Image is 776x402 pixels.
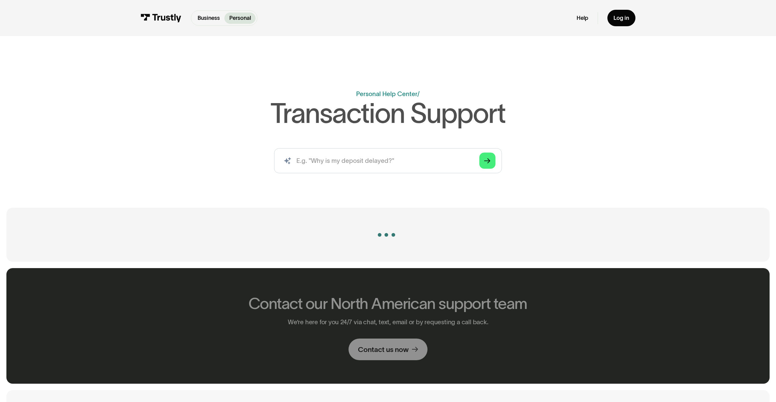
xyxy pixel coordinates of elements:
div: Contact us now [358,345,409,354]
a: Personal [224,13,256,24]
input: search [274,148,502,173]
img: Trustly Logo [141,14,181,22]
p: Business [198,14,220,22]
p: We’re here for you 24/7 via chat, text, email or by requesting a call back. [288,318,488,326]
a: Log in [607,10,635,26]
a: Business [193,13,224,24]
form: Search [274,148,502,173]
a: Personal Help Center [356,90,417,97]
a: Contact us now [349,339,427,360]
div: / [417,90,420,97]
div: Log in [613,15,629,22]
h2: Contact our North American support team [249,295,527,312]
a: Help [577,15,588,22]
h1: Transaction Support [270,99,506,127]
p: Personal [229,14,251,22]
